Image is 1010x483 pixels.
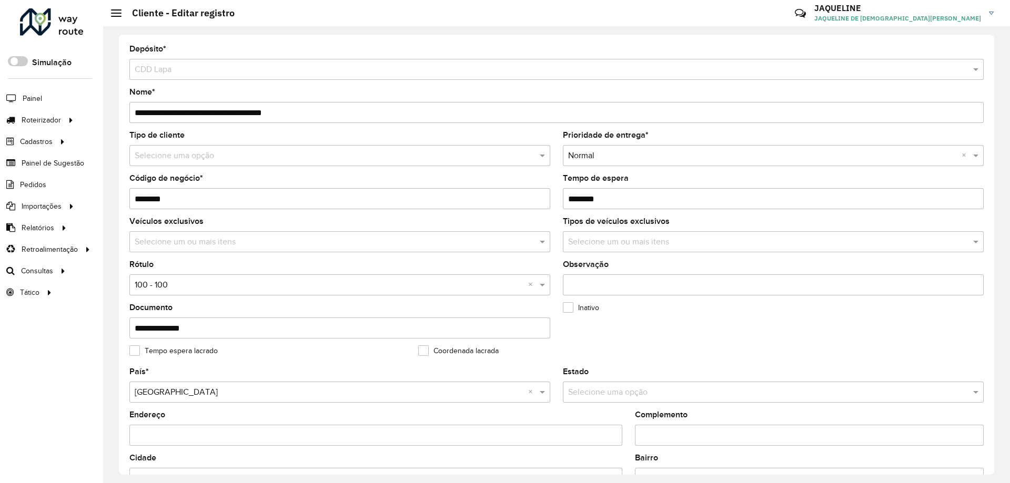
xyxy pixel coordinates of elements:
[129,86,155,98] label: Nome
[20,136,53,147] span: Cadastros
[528,279,537,291] span: Clear all
[563,258,609,271] label: Observação
[23,93,42,104] span: Painel
[563,365,589,378] label: Estado
[22,115,61,126] span: Roteirizador
[129,258,154,271] label: Rótulo
[789,2,812,25] a: Contato Rápido
[129,408,165,421] label: Endereço
[22,244,78,255] span: Retroalimentação
[814,3,981,13] h3: JAQUELINE
[129,345,218,356] label: Tempo espera lacrado
[20,287,39,298] span: Tático
[129,172,203,184] label: Código de negócio
[418,345,499,356] label: Coordenada lacrada
[22,222,54,233] span: Relatórios
[129,301,173,314] label: Documento
[129,129,185,141] label: Tipo de cliente
[129,43,166,55] label: Depósito
[129,451,156,464] label: Cidade
[129,215,204,228] label: Veículos exclusivos
[21,265,53,276] span: Consultas
[563,172,629,184] label: Tempo de espera
[563,302,599,313] label: Inativo
[32,56,72,69] label: Simulação
[528,386,537,398] span: Clear all
[20,179,46,190] span: Pedidos
[635,408,688,421] label: Complemento
[22,158,84,169] span: Painel de Sugestão
[962,149,971,162] span: Clear all
[814,14,981,23] span: JAQUELINE DE [DEMOGRAPHIC_DATA][PERSON_NAME]
[129,365,149,378] label: País
[563,129,649,141] label: Prioridade de entrega
[122,7,235,19] h2: Cliente - Editar registro
[563,215,670,228] label: Tipos de veículos exclusivos
[635,451,658,464] label: Bairro
[22,201,62,212] span: Importações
